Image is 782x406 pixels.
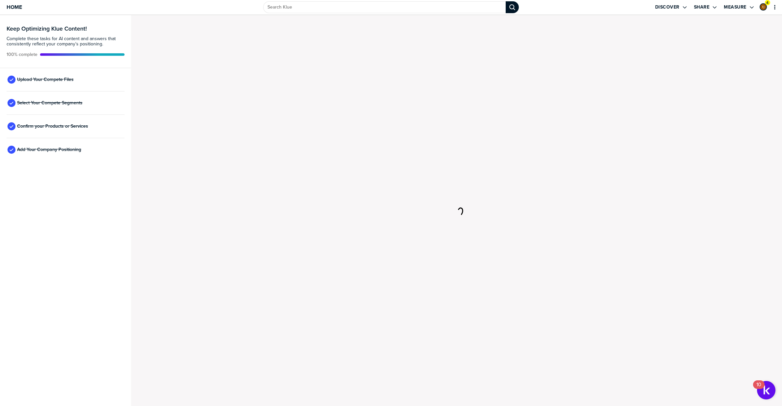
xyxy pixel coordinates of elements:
h3: Keep Optimizing Klue Content! [7,26,125,32]
a: Edit Profile [759,3,768,11]
label: Measure [724,4,747,10]
label: Discover [655,4,679,10]
span: 4 [766,0,769,5]
button: Open Resource Center, 10 new notifications [757,381,775,399]
span: Select Your Compete Segments [17,100,82,106]
img: 56aff36ffc39711261f97573523b6750-sml.png [760,4,766,10]
span: Confirm your Products or Services [17,124,88,129]
label: Share [694,4,710,10]
input: Search Klue [263,1,505,13]
div: Search Klue [506,1,519,13]
span: Add Your Company Positioning [17,147,81,152]
span: Home [7,4,22,10]
span: Complete these tasks for AI content and answers that consistently reflect your company’s position... [7,36,125,47]
span: Active [7,52,37,57]
span: Upload Your Compete Files [17,77,74,82]
div: 10 [756,385,761,393]
div: Emily Jackson [760,3,767,11]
